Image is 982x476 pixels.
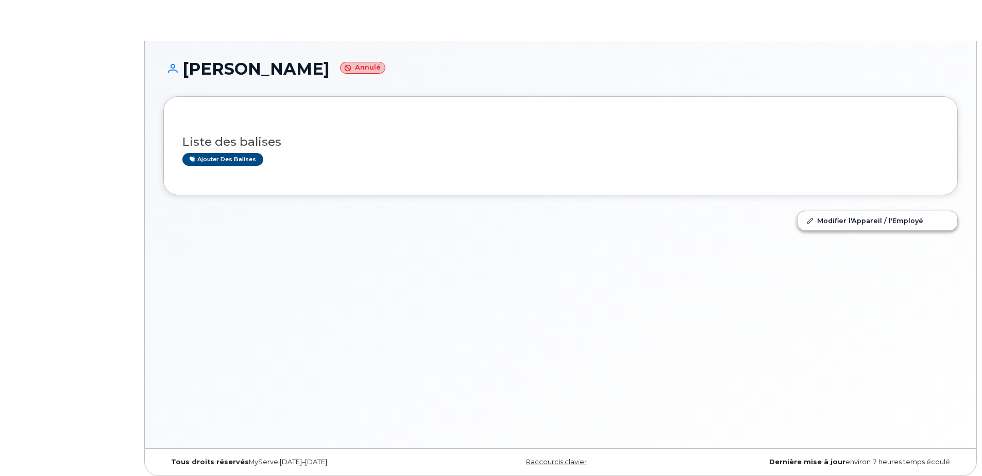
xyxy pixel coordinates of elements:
[182,153,263,166] a: Ajouter des balises
[526,458,587,466] a: Raccourcis clavier
[798,211,957,230] a: Modifier l'Appareil / l'Employé
[163,458,428,466] div: MyServe [DATE]–[DATE]
[163,60,958,78] h1: [PERSON_NAME]
[769,458,845,466] strong: Dernière mise à jour
[182,135,939,148] h3: Liste des balises
[693,458,958,466] div: environ 7 heures temps écoulé
[340,62,385,74] small: Annulé
[171,458,249,466] strong: Tous droits réservés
